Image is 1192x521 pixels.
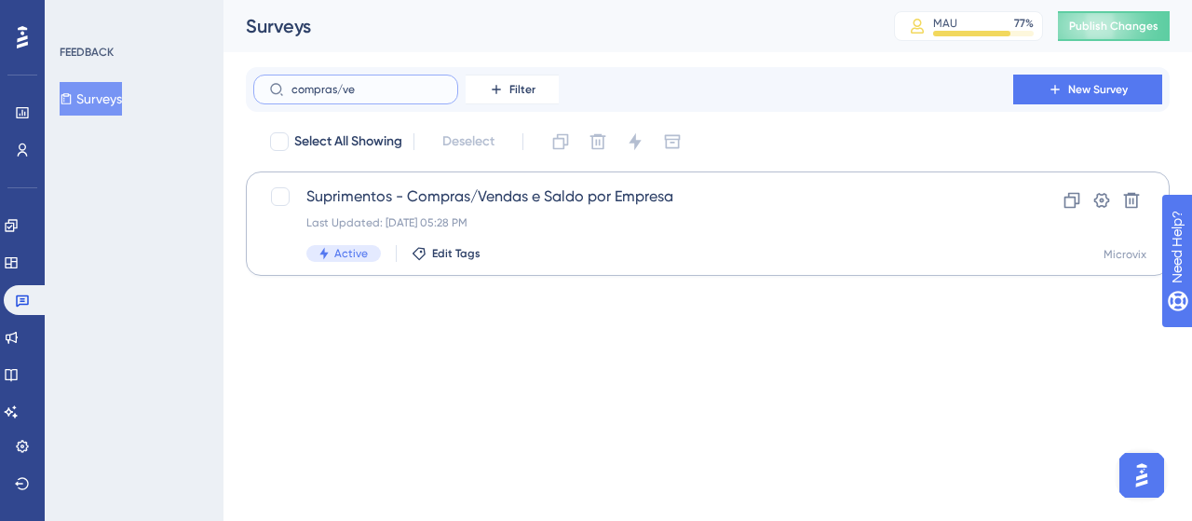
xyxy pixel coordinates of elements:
[442,130,494,153] span: Deselect
[1068,82,1128,97] span: New Survey
[466,75,559,104] button: Filter
[334,246,368,261] span: Active
[933,16,957,31] div: MAU
[291,83,442,96] input: Search
[1069,19,1158,34] span: Publish Changes
[426,125,511,158] button: Deselect
[1013,75,1162,104] button: New Survey
[432,246,481,261] span: Edit Tags
[412,246,481,261] button: Edit Tags
[1114,447,1170,503] iframe: UserGuiding AI Assistant Launcher
[246,13,847,39] div: Surveys
[294,130,402,153] span: Select All Showing
[306,185,960,208] span: Suprimentos - Compras/Vendas e Saldo por Empresa
[60,82,122,116] button: Surveys
[60,45,114,60] div: FEEDBACK
[1104,247,1146,262] div: Microvix
[44,5,116,27] span: Need Help?
[306,215,960,230] div: Last Updated: [DATE] 05:28 PM
[509,82,535,97] span: Filter
[1058,11,1170,41] button: Publish Changes
[1014,16,1034,31] div: 77 %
